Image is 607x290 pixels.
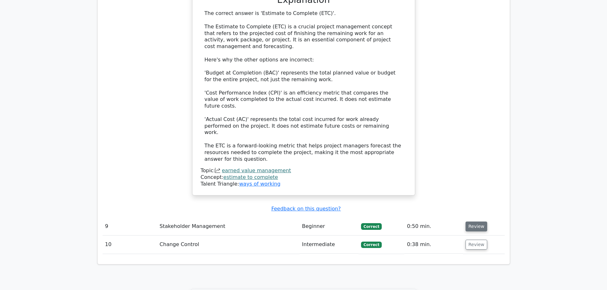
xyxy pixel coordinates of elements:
[223,174,278,180] a: estimate to complete
[205,10,403,162] div: The correct answer is 'Estimate to Complete (ETC)'. The Estimate to Complete (ETC) is a crucial p...
[239,181,280,187] a: ways of working
[103,236,157,254] td: 10
[201,167,407,187] div: Talent Triangle:
[404,236,463,254] td: 0:38 min.
[201,174,407,181] div: Concept:
[157,236,300,254] td: Change Control
[361,223,382,230] span: Correct
[201,167,407,174] div: Topic:
[466,222,487,231] button: Review
[300,236,358,254] td: Intermediate
[466,240,487,250] button: Review
[300,217,358,236] td: Beginner
[404,217,463,236] td: 0:50 min.
[222,167,291,173] a: earned value management
[361,242,382,248] span: Correct
[157,217,300,236] td: Stakeholder Management
[103,217,157,236] td: 9
[271,206,341,212] a: Feedback on this question?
